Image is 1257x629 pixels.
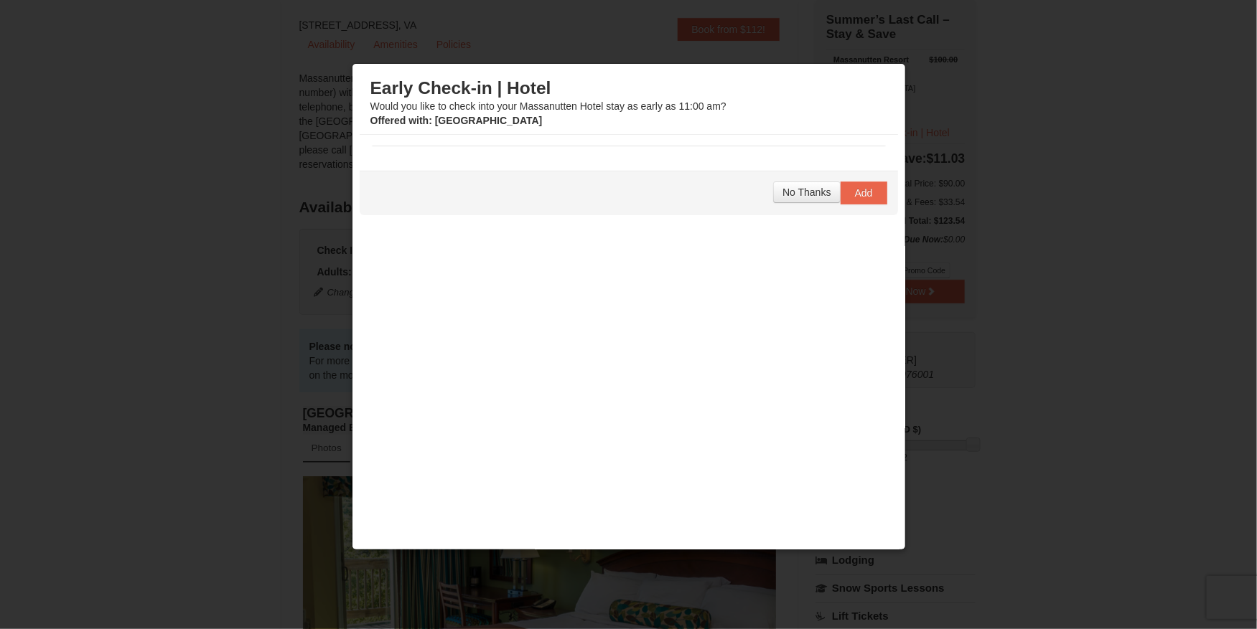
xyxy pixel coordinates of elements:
button: Add [841,181,887,204]
span: Offered with [370,115,429,126]
span: No Thanks [782,186,831,198]
h3: Early Check-in | Hotel [370,77,887,99]
div: Would you like to check into your Massanutten Hotel stay as early as 11:00 am? [370,77,887,128]
strong: : [GEOGRAPHIC_DATA] [370,115,543,126]
span: Add [855,187,873,199]
button: No Thanks [773,181,840,203]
